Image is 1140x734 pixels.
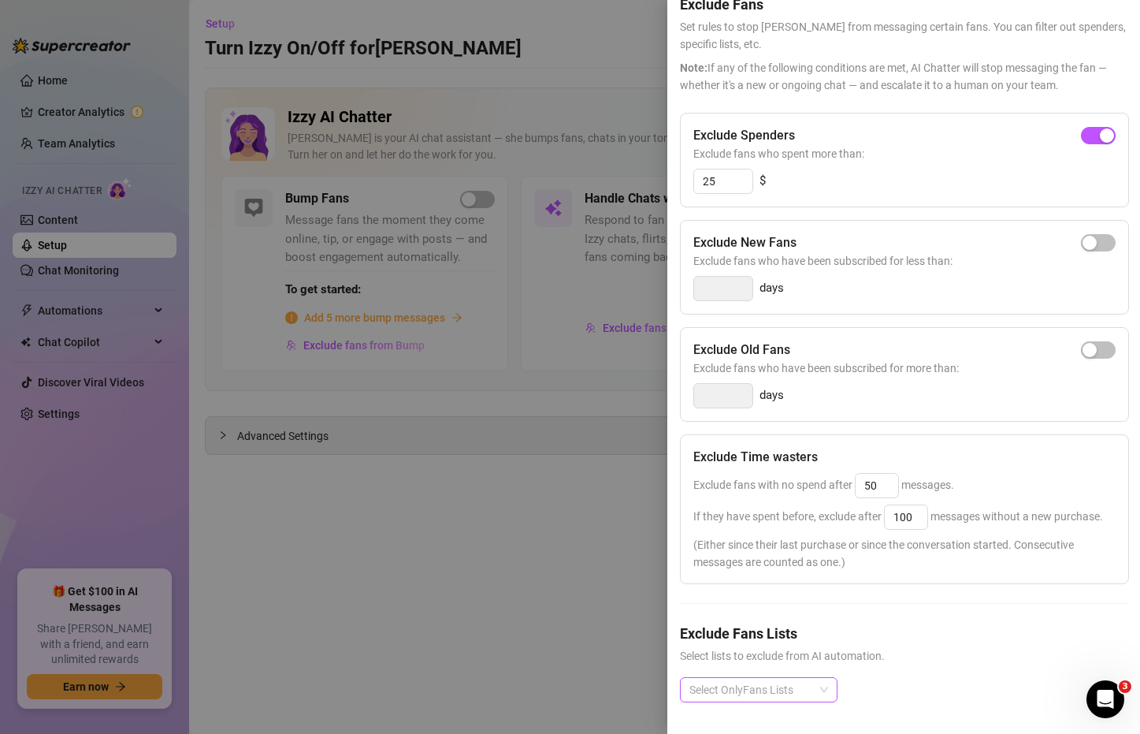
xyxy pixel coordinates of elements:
[1119,680,1131,693] span: 3
[693,536,1116,571] span: (Either since their last purchase or since the conversation started. Consecutive messages are cou...
[693,360,1116,377] span: Exclude fans who have been subscribed for more than:
[693,479,954,491] span: Exclude fans with no spend after messages.
[759,386,784,405] span: days
[680,59,1127,94] span: If any of the following conditions are met, AI Chatter will stop messaging the fan — whether it's...
[680,623,1127,644] h5: Exclude Fans Lists
[693,341,790,360] h5: Exclude Old Fans
[693,252,1116,270] span: Exclude fans who have been subscribed for less than:
[680,18,1127,53] span: Set rules to stop [PERSON_NAME] from messaging certain fans. You can filter out spenders, specifi...
[1086,680,1124,718] iframe: Intercom live chat
[759,279,784,298] span: days
[680,61,707,74] span: Note:
[693,448,818,467] h5: Exclude Time wasters
[693,126,795,145] h5: Exclude Spenders
[759,172,766,191] span: $
[693,145,1116,162] span: Exclude fans who spent more than:
[693,510,1103,523] span: If they have spent before, exclude after messages without a new purchase.
[680,647,1127,665] span: Select lists to exclude from AI automation.
[693,233,797,252] h5: Exclude New Fans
